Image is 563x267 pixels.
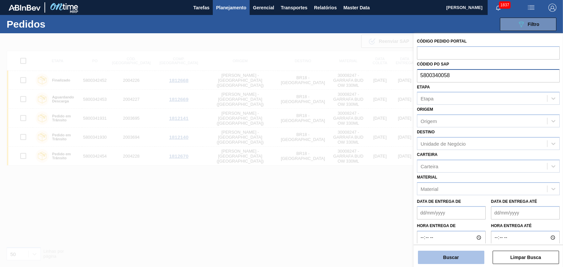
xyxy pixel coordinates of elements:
[216,4,246,12] span: Planejamento
[421,186,438,192] div: Material
[417,152,438,157] label: Carteira
[500,18,556,31] button: Filtro
[528,22,539,27] span: Filtro
[421,141,466,146] div: Unidade de Negócio
[421,96,434,101] div: Etapa
[417,206,486,219] input: dd/mm/yyyy
[343,4,369,12] span: Master Data
[527,4,535,12] img: userActions
[417,39,467,44] label: Código Pedido Portal
[491,221,560,231] label: Hora entrega até
[314,4,337,12] span: Relatórios
[417,175,437,180] label: Material
[417,107,433,112] label: Origem
[421,163,438,169] div: Carteira
[281,4,307,12] span: Transportes
[491,206,560,219] input: dd/mm/yyyy
[421,118,437,124] div: Origem
[253,4,274,12] span: Gerencial
[7,20,104,28] h1: Pedidos
[9,5,40,11] img: TNhmsLtSVTkK8tSr43FrP2fwEKptu5GPRR3wAAAABJRU5ErkJggg==
[417,199,461,204] label: Data de Entrega de
[499,1,511,9] span: 1837
[488,3,509,12] button: Notificações
[193,4,209,12] span: Tarefas
[491,199,537,204] label: Data de Entrega até
[417,85,430,89] label: Etapa
[417,130,435,134] label: Destino
[417,62,449,67] label: Códido PO SAP
[548,4,556,12] img: Logout
[417,221,486,231] label: Hora entrega de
